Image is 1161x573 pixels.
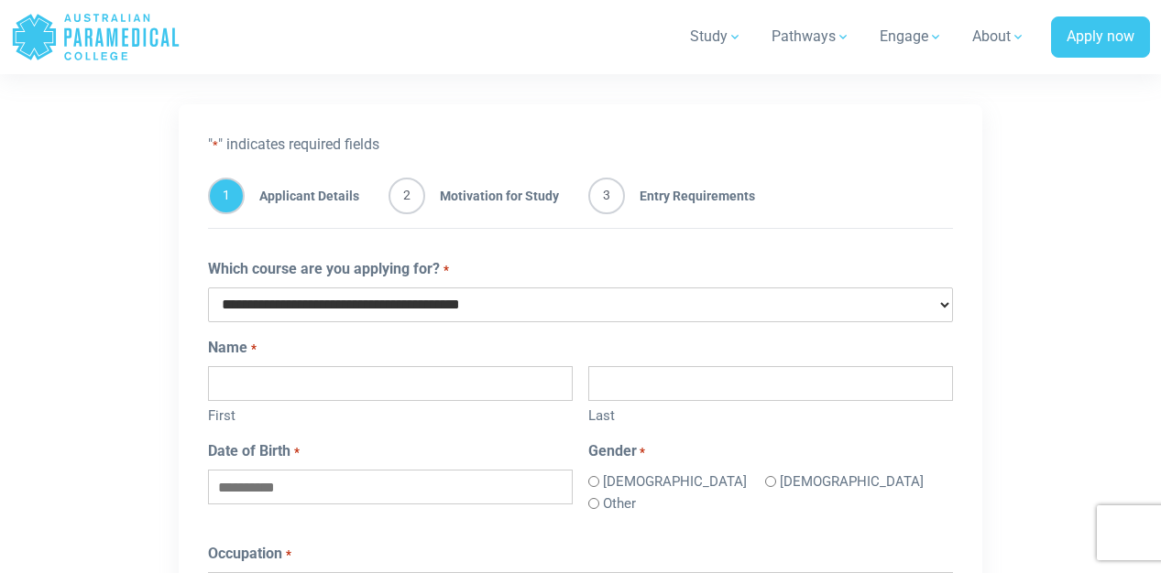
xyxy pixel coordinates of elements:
[961,11,1036,62] a: About
[208,440,299,462] label: Date of Birth
[780,471,924,492] label: [DEMOGRAPHIC_DATA]
[208,401,573,427] label: First
[208,543,290,565] label: Occupation
[208,258,448,280] label: Which course are you applying for?
[208,134,952,156] p: " " indicates required fields
[761,11,861,62] a: Pathways
[245,178,359,214] span: Applicant Details
[625,178,755,214] span: Entry Requirements
[603,493,636,514] label: Other
[11,7,181,67] a: Australian Paramedical College
[869,11,954,62] a: Engage
[679,11,753,62] a: Study
[1051,16,1150,59] a: Apply now
[389,178,425,214] span: 2
[588,440,953,462] legend: Gender
[208,178,245,214] span: 1
[588,178,625,214] span: 3
[603,471,747,492] label: [DEMOGRAPHIC_DATA]
[425,178,559,214] span: Motivation for Study
[588,401,953,427] label: Last
[208,337,952,359] legend: Name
